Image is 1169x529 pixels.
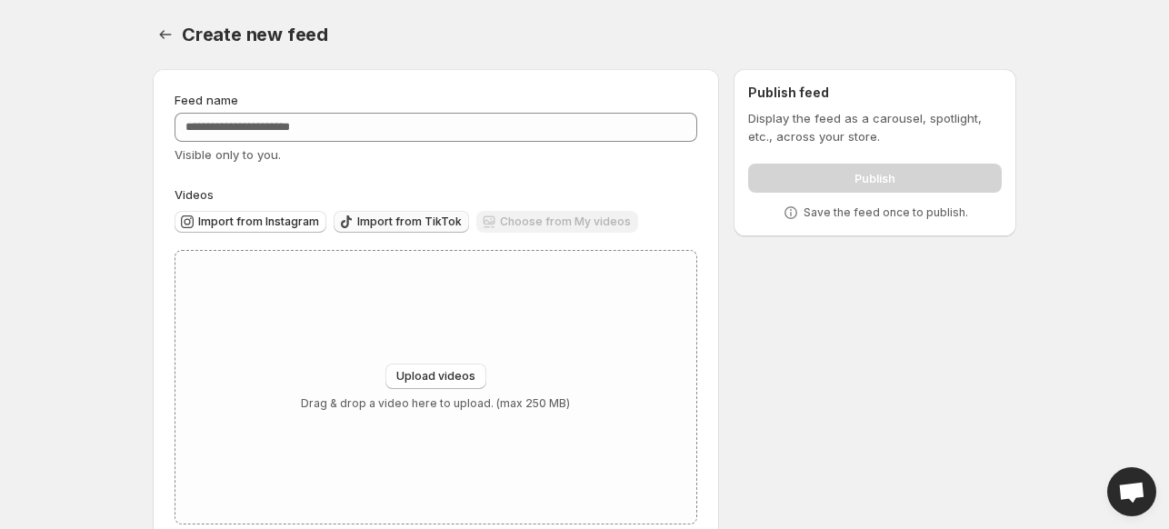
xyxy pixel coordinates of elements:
span: Upload videos [396,369,475,384]
span: Feed name [175,93,238,107]
button: Settings [153,22,178,47]
p: Display the feed as a carousel, spotlight, etc., across your store. [748,109,1002,145]
button: Upload videos [385,364,486,389]
p: Save the feed once to publish. [804,205,968,220]
h2: Publish feed [748,84,1002,102]
span: Import from TikTok [357,215,462,229]
span: Visible only to you. [175,147,281,162]
button: Import from Instagram [175,211,326,233]
span: Videos [175,187,214,202]
button: Import from TikTok [334,211,469,233]
p: Drag & drop a video here to upload. (max 250 MB) [301,396,570,411]
a: Open chat [1107,467,1156,516]
span: Create new feed [182,24,328,45]
span: Import from Instagram [198,215,319,229]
